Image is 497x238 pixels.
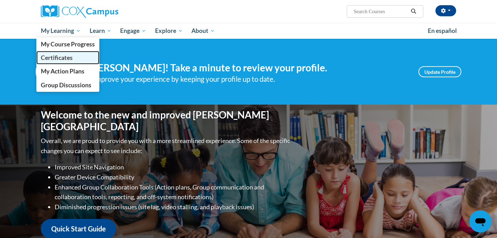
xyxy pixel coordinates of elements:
span: My Learning [41,27,81,35]
span: Learn [90,27,111,35]
span: Certificates [41,54,73,61]
a: En español [423,24,461,38]
span: Engage [120,27,146,35]
a: About [187,23,220,39]
button: Search [408,7,419,16]
a: Explore [151,23,187,39]
input: Search Courses [353,7,408,16]
span: About [191,27,215,35]
h4: Hi [PERSON_NAME]! Take a minute to review your profile. [77,62,408,74]
a: My Action Plans [36,64,99,78]
a: Engage [116,23,151,39]
img: Profile Image [36,56,67,87]
a: Cox Campus [41,5,172,18]
div: Main menu [30,23,467,39]
li: Enhanced Group Collaboration Tools (Action plans, Group communication and collaboration tools, re... [55,182,292,202]
a: Certificates [36,51,99,64]
h1: Welcome to the new and improved [PERSON_NAME][GEOGRAPHIC_DATA] [41,109,292,132]
span: En español [428,27,457,34]
a: Learn [85,23,116,39]
iframe: Button to launch messaging window [469,210,491,232]
span: Explore [155,27,183,35]
a: My Learning [36,23,85,39]
img: Cox Campus [41,5,118,18]
p: Overall, we are proud to provide you with a more streamlined experience. Some of the specific cha... [41,136,292,156]
div: Help improve your experience by keeping your profile up to date. [77,73,408,85]
a: Group Discussions [36,78,99,92]
a: Update Profile [418,66,461,77]
li: Greater Device Compatibility [55,172,292,182]
li: Improved Site Navigation [55,162,292,172]
a: My Course Progress [36,37,99,51]
span: My Course Progress [41,41,95,48]
span: My Action Plans [41,68,84,75]
button: Account Settings [435,5,456,16]
span: Group Discussions [41,81,91,89]
li: Diminished progression issues (site lag, video stalling, and playback issues) [55,202,292,212]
